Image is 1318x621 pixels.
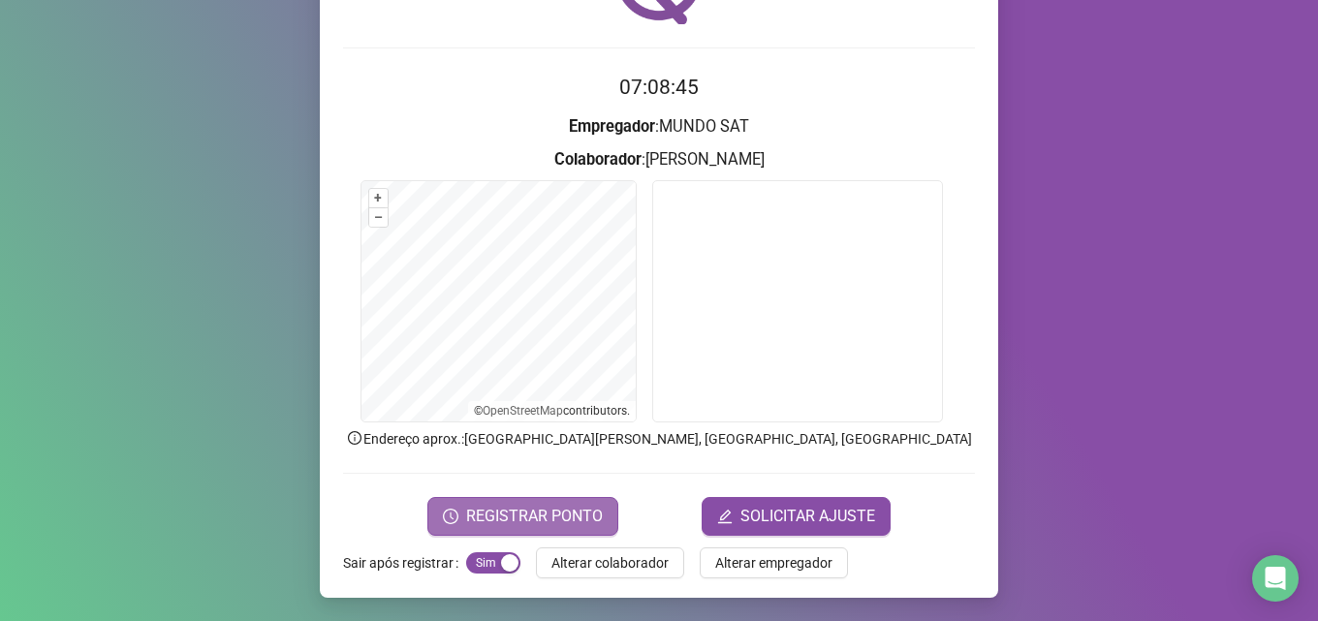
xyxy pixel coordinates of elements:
button: editSOLICITAR AJUSTE [702,497,891,536]
span: REGISTRAR PONTO [466,505,603,528]
span: SOLICITAR AJUSTE [740,505,875,528]
span: Alterar empregador [715,552,832,574]
a: OpenStreetMap [483,404,563,418]
button: REGISTRAR PONTO [427,497,618,536]
h3: : [PERSON_NAME] [343,147,975,172]
span: clock-circle [443,509,458,524]
label: Sair após registrar [343,547,466,578]
time: 07:08:45 [619,76,699,99]
button: Alterar empregador [700,547,848,578]
h3: : MUNDO SAT [343,114,975,140]
p: Endereço aprox. : [GEOGRAPHIC_DATA][PERSON_NAME], [GEOGRAPHIC_DATA], [GEOGRAPHIC_DATA] [343,428,975,450]
strong: Colaborador [554,150,642,169]
li: © contributors. [474,404,630,418]
strong: Empregador [569,117,655,136]
span: edit [717,509,733,524]
button: + [369,189,388,207]
span: Alterar colaborador [551,552,669,574]
div: Open Intercom Messenger [1252,555,1299,602]
button: Alterar colaborador [536,547,684,578]
span: info-circle [346,429,363,447]
button: – [369,208,388,227]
